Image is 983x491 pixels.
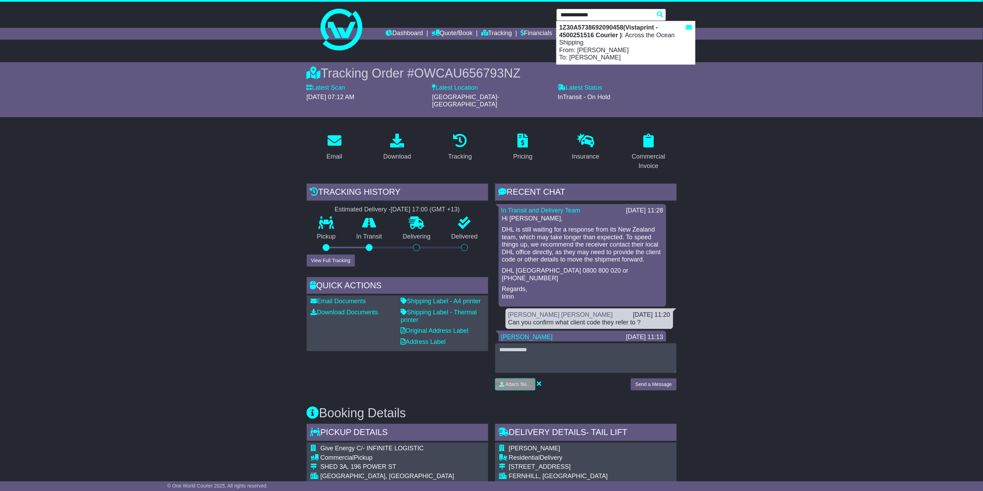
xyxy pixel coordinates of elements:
div: Email [327,152,342,161]
span: - Tail Lift [586,427,627,437]
a: Shipping Label - A4 printer [401,298,481,305]
a: Dashboard [386,28,423,40]
span: [GEOGRAPHIC_DATA]-[GEOGRAPHIC_DATA] [432,94,499,108]
a: Pricing [509,131,537,164]
button: Send a Message [631,378,676,391]
div: Quick Actions [307,277,488,296]
span: InTransit - On Hold [558,94,610,100]
a: [PERSON_NAME] [PERSON_NAME] [508,311,613,318]
label: Latest Status [558,84,602,92]
p: DHL [GEOGRAPHIC_DATA] 0800 800 020 or [PHONE_NUMBER] [502,267,663,282]
a: Financials [521,28,552,40]
p: Hi [PERSON_NAME], [502,215,663,223]
span: Give Energy C/- INFINITE LOGISTIC [321,445,424,452]
span: OWCAU656793NZ [414,66,521,80]
div: Pickup Details [307,424,488,443]
span: Commercial [321,454,354,461]
div: [GEOGRAPHIC_DATA], [GEOGRAPHIC_DATA] [321,473,454,480]
span: [DATE] 07:12 AM [307,94,355,100]
p: In Transit [346,233,393,241]
div: Pricing [513,152,532,161]
p: Delivering [393,233,441,241]
label: Latest Location [432,84,478,92]
div: Insurance [572,152,599,161]
div: Can you confirm what client code they refer to ? [508,319,670,327]
a: Download Documents [311,309,378,316]
a: Shipping Label - Thermal printer [401,309,477,323]
div: Commercial Invoice [625,152,672,171]
span: [PERSON_NAME] [509,445,561,452]
div: RECENT CHAT [495,184,677,202]
span: Residential [509,454,540,461]
label: Latest Scan [307,84,345,92]
a: Email Documents [311,298,366,305]
div: Tracking Order # [307,66,677,81]
a: Tracking [444,131,476,164]
span: © One World Courier 2025. All rights reserved. [167,483,268,489]
p: Pickup [307,233,346,241]
div: [DATE] 11:20 [633,311,670,319]
p: DHL is still waiting for a response from its New Zealand team, which may take longer than expecte... [502,226,663,264]
a: Email [322,131,347,164]
a: Insurance [567,131,604,164]
a: Quote/Book [432,28,473,40]
div: Delivery Details [495,424,677,443]
div: Download [383,152,411,161]
button: View Full Tracking [307,255,355,267]
strong: 1Z30A5738692090458(Vistaprint - 4500251516 Courier ) [559,24,658,39]
a: Tracking [481,28,512,40]
div: Tracking history [307,184,488,202]
div: [DATE] 17:00 (GMT +13) [391,206,460,214]
div: SHED 3A, 196 POWER ST [321,463,454,471]
div: Delivery [509,454,667,462]
a: Commercial Invoice [621,131,677,173]
p: Delivered [441,233,488,241]
a: Original Address Label [401,327,469,334]
a: Download [379,131,416,164]
a: Address Label [401,338,446,345]
a: [PERSON_NAME] [501,333,553,340]
div: Estimated Delivery - [307,206,488,214]
div: Tracking [448,152,472,161]
a: In Transit and Delivery Team [501,207,581,214]
div: [STREET_ADDRESS] [509,463,667,471]
div: FERNHILL, [GEOGRAPHIC_DATA] [509,473,667,480]
div: [DATE] 11:28 [626,207,663,215]
p: Regards, Irinn [502,285,663,300]
div: Pickup [321,454,454,462]
div: [DATE] 11:13 [626,333,663,341]
div: : Across the Ocean Shipping From: [PERSON_NAME] To: [PERSON_NAME] [557,21,695,64]
h3: Booking Details [307,406,677,420]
